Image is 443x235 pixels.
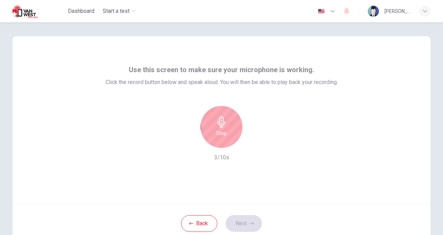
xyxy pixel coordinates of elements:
img: en [317,9,326,14]
span: Start a test [103,7,130,15]
a: Van West logo [13,4,65,18]
span: Click the record button below and speak aloud. You will then be able to play back your recording. [106,78,338,86]
span: Use this screen to make sure your microphone is working. [129,64,314,75]
div: [PERSON_NAME] [384,7,411,15]
img: Profile picture [368,6,379,17]
h6: 3/10s [214,153,229,162]
button: Start a test [100,5,139,17]
h6: Stop [216,129,227,137]
button: Stop [201,106,242,148]
span: Dashboard [68,7,94,15]
button: Back [181,215,217,232]
button: Dashboard [65,5,97,17]
img: Van West logo [13,4,49,18]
